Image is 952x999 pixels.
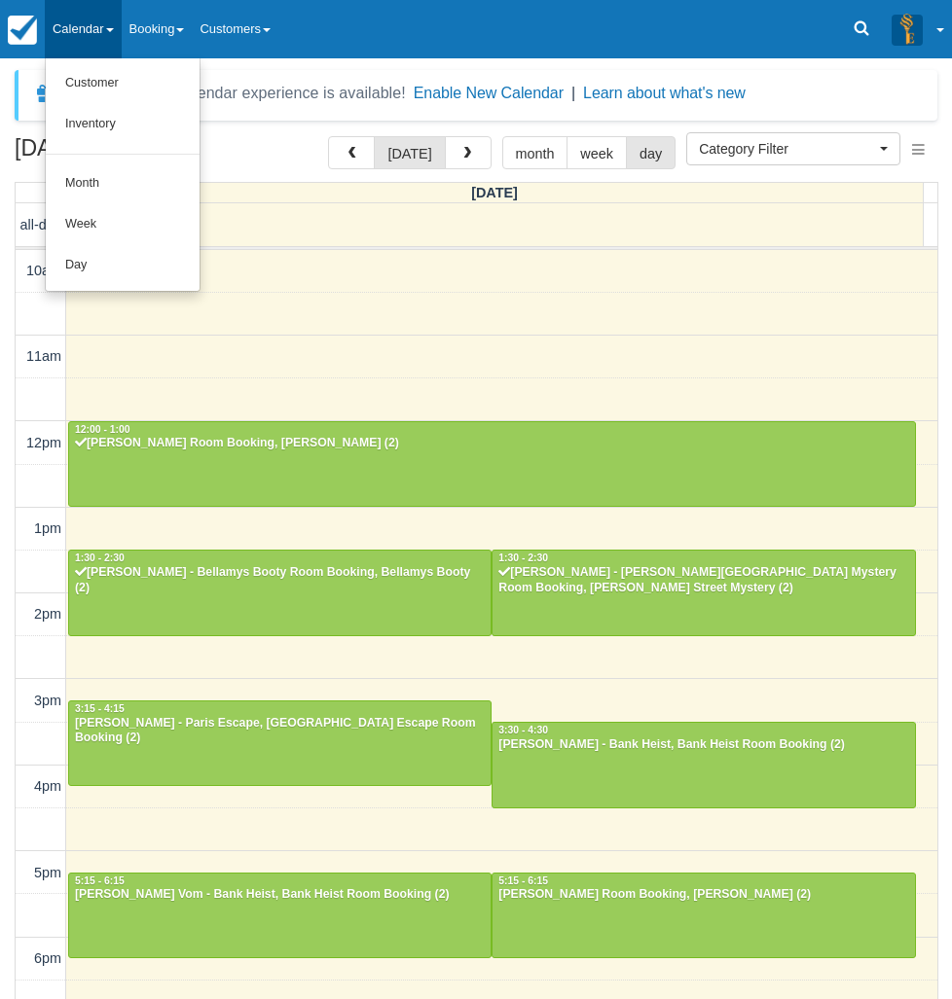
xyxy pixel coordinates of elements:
[46,63,200,104] a: Customer
[74,716,486,747] div: [PERSON_NAME] - Paris Escape, [GEOGRAPHIC_DATA] Escape Room Booking (2)
[471,185,518,200] span: [DATE]
[892,14,923,45] img: A3
[699,139,875,159] span: Category Filter
[46,245,200,286] a: Day
[498,553,548,563] span: 1:30 - 2:30
[68,700,492,786] a: 3:15 - 4:15[PERSON_NAME] - Paris Escape, [GEOGRAPHIC_DATA] Escape Room Booking (2)
[34,693,61,708] span: 3pm
[34,520,61,536] span: 1pm
[26,263,61,278] span: 10am
[75,875,125,886] span: 5:15 - 6:15
[498,725,548,735] span: 3:30 - 4:30
[497,565,909,596] div: [PERSON_NAME] - [PERSON_NAME][GEOGRAPHIC_DATA] Mystery Room Booking, [PERSON_NAME] Street Mystery...
[498,875,548,886] span: 5:15 - 6:15
[34,865,61,880] span: 5pm
[626,136,676,169] button: day
[74,436,910,451] div: [PERSON_NAME] Room Booking, [PERSON_NAME] (2)
[497,737,909,753] div: [PERSON_NAME] - Bank Heist, Bank Heist Room Booking (2)
[68,873,492,958] a: 5:15 - 6:15[PERSON_NAME] Vom - Bank Heist, Bank Heist Room Booking (2)
[45,58,201,292] ul: Calendar
[26,348,61,364] span: 11am
[571,85,575,101] span: |
[502,136,568,169] button: month
[34,606,61,622] span: 2pm
[374,136,445,169] button: [DATE]
[46,104,200,145] a: Inventory
[34,950,61,966] span: 6pm
[15,136,261,172] h2: [DATE]
[75,703,125,714] span: 3:15 - 4:15
[497,887,909,903] div: [PERSON_NAME] Room Booking, [PERSON_NAME] (2)
[46,163,200,204] a: Month
[75,424,130,435] span: 12:00 - 1:00
[492,873,915,958] a: 5:15 - 6:15[PERSON_NAME] Room Booking, [PERSON_NAME] (2)
[68,421,916,507] a: 12:00 - 1:00[PERSON_NAME] Room Booking, [PERSON_NAME] (2)
[34,778,61,794] span: 4pm
[65,82,406,105] div: A new Booking Calendar experience is available!
[74,887,486,903] div: [PERSON_NAME] Vom - Bank Heist, Bank Heist Room Booking (2)
[686,132,900,165] button: Category Filter
[567,136,627,169] button: week
[492,722,915,807] a: 3:30 - 4:30[PERSON_NAME] - Bank Heist, Bank Heist Room Booking (2)
[74,565,486,596] div: [PERSON_NAME] - Bellamys Booty Room Booking, Bellamys Booty (2)
[46,204,200,245] a: Week
[492,550,915,635] a: 1:30 - 2:30[PERSON_NAME] - [PERSON_NAME][GEOGRAPHIC_DATA] Mystery Room Booking, [PERSON_NAME] Str...
[26,435,61,450] span: 12pm
[75,553,125,563] span: 1:30 - 2:30
[20,217,61,232] span: all-day
[68,550,492,635] a: 1:30 - 2:30[PERSON_NAME] - Bellamys Booty Room Booking, Bellamys Booty (2)
[414,84,564,103] button: Enable New Calendar
[583,85,746,101] a: Learn about what's new
[8,16,37,45] img: checkfront-main-nav-mini-logo.png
